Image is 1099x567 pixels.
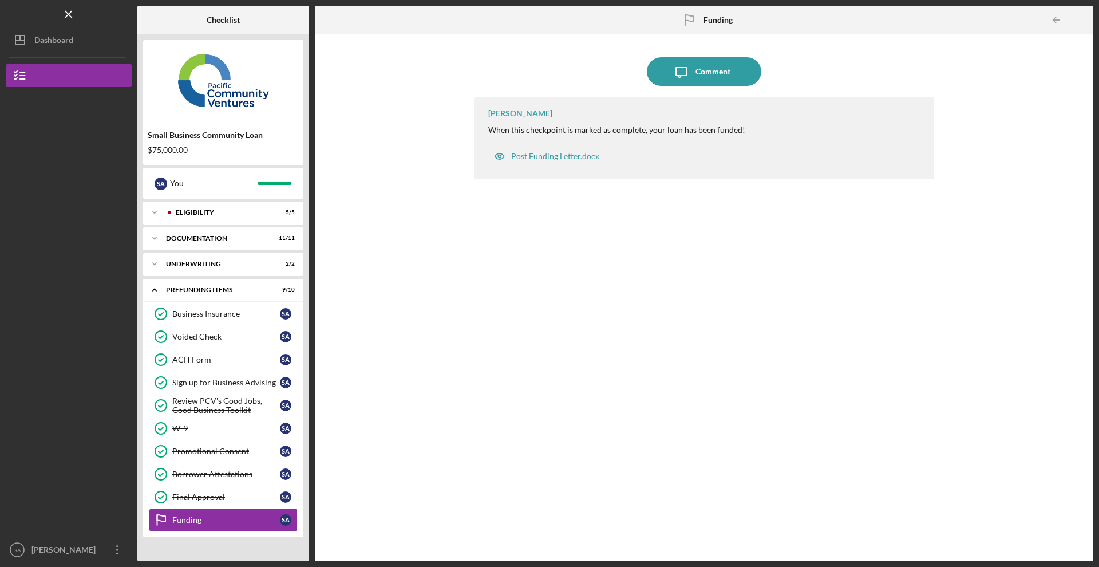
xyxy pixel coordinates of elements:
[6,29,132,52] button: Dashboard
[149,417,298,440] a: W-9SA
[274,286,295,293] div: 9 / 10
[280,514,291,526] div: S A
[488,145,605,168] button: Post Funding Letter.docx
[280,331,291,342] div: S A
[155,178,167,190] div: S A
[280,308,291,320] div: S A
[280,468,291,480] div: S A
[172,332,280,341] div: Voided Check
[149,371,298,394] a: Sign up for Business AdvisingSA
[172,470,280,479] div: Borrower Attestations
[148,145,299,155] div: $75,000.00
[149,463,298,486] a: Borrower AttestationsSA
[280,377,291,388] div: S A
[149,348,298,371] a: ACH FormSA
[207,15,240,25] b: Checklist
[274,261,295,267] div: 2 / 2
[149,394,298,417] a: Review PCV's Good Jobs, Good Business ToolkitSA
[703,15,733,25] b: Funding
[172,378,280,387] div: Sign up for Business Advising
[695,57,730,86] div: Comment
[511,152,599,161] div: Post Funding Letter.docx
[149,486,298,509] a: Final ApprovalSA
[166,235,266,242] div: Documentation
[274,235,295,242] div: 11 / 11
[172,447,280,456] div: Promotional Consent
[14,547,21,553] text: SA
[149,440,298,463] a: Promotional ConsentSA
[172,493,280,502] div: Final Approval
[274,209,295,216] div: 5 / 5
[172,309,280,318] div: Business Insurance
[488,124,745,136] p: When this checkpoint is marked as complete, your loan has been funded!
[148,131,299,140] div: Small Business Community Loan
[280,423,291,434] div: S A
[280,400,291,411] div: S A
[170,174,258,193] div: You
[166,261,266,267] div: Underwriting
[172,396,280,415] div: Review PCV's Good Jobs, Good Business Toolkit
[647,57,761,86] button: Comment
[29,538,103,564] div: [PERSON_NAME]
[280,491,291,503] div: S A
[172,515,280,525] div: Funding
[280,446,291,457] div: S A
[166,286,266,293] div: Prefunding Items
[488,109,552,118] div: [PERSON_NAME]
[176,209,266,216] div: Eligibility
[6,538,132,561] button: SA[PERSON_NAME]
[149,302,298,325] a: Business InsuranceSA
[149,325,298,348] a: Voided CheckSA
[280,354,291,365] div: S A
[172,355,280,364] div: ACH Form
[172,424,280,433] div: W-9
[34,29,73,54] div: Dashboard
[149,509,298,531] a: FundingSA
[143,46,303,115] img: Product logo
